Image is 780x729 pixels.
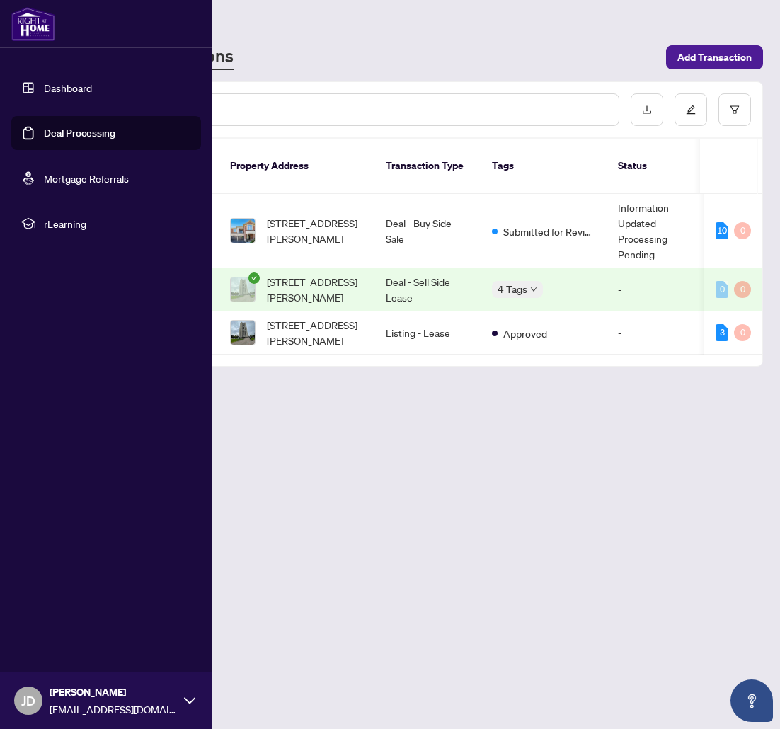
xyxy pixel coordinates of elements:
[219,139,374,194] th: Property Address
[716,222,728,239] div: 10
[374,311,481,355] td: Listing - Lease
[642,105,652,115] span: download
[231,219,255,243] img: thumbnail-img
[734,222,751,239] div: 0
[248,272,260,284] span: check-circle
[716,324,728,341] div: 3
[716,281,728,298] div: 0
[530,286,537,293] span: down
[481,139,607,194] th: Tags
[503,326,547,341] span: Approved
[267,317,363,348] span: [STREET_ADDRESS][PERSON_NAME]
[44,172,129,185] a: Mortgage Referrals
[267,274,363,305] span: [STREET_ADDRESS][PERSON_NAME]
[734,281,751,298] div: 0
[675,93,707,126] button: edit
[730,679,773,722] button: Open asap
[44,216,191,231] span: rLearning
[21,691,35,711] span: JD
[730,105,740,115] span: filter
[374,139,481,194] th: Transaction Type
[718,93,751,126] button: filter
[50,701,177,717] span: [EMAIL_ADDRESS][DOMAIN_NAME]
[267,215,363,246] span: [STREET_ADDRESS][PERSON_NAME]
[498,281,527,297] span: 4 Tags
[607,311,713,355] td: -
[44,81,92,94] a: Dashboard
[231,277,255,302] img: thumbnail-img
[231,321,255,345] img: thumbnail-img
[666,45,763,69] button: Add Transaction
[677,46,752,69] span: Add Transaction
[631,93,663,126] button: download
[374,194,481,268] td: Deal - Buy Side Sale
[503,224,595,239] span: Submitted for Review
[11,7,55,41] img: logo
[607,194,713,268] td: Information Updated - Processing Pending
[44,127,115,139] a: Deal Processing
[734,324,751,341] div: 0
[607,139,713,194] th: Status
[374,268,481,311] td: Deal - Sell Side Lease
[607,268,713,311] td: -
[50,684,177,700] span: [PERSON_NAME]
[686,105,696,115] span: edit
